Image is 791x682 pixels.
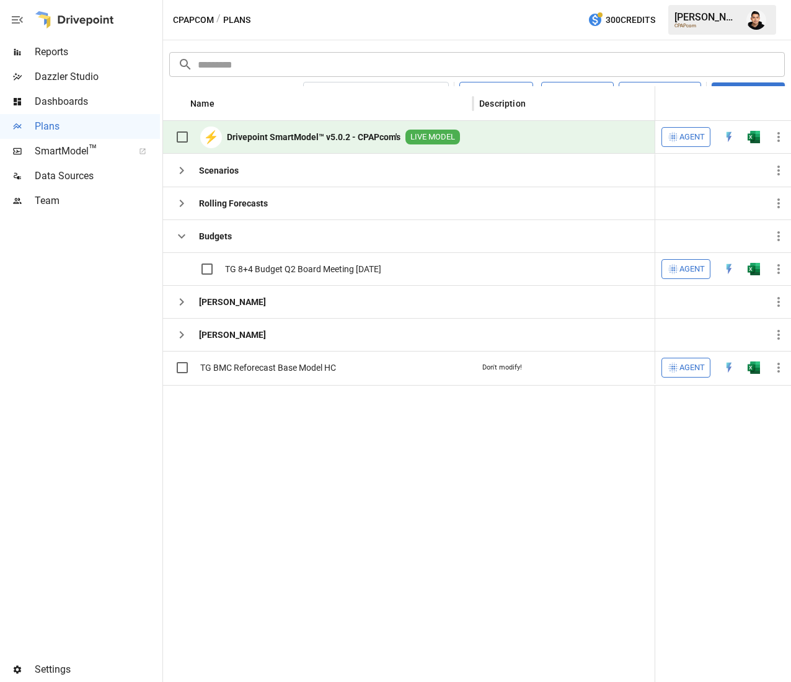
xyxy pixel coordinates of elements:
[674,11,739,23] div: [PERSON_NAME]
[527,95,544,112] button: Sort
[89,142,97,157] span: ™
[541,82,614,104] button: Columns
[723,361,735,374] img: quick-edit-flash.b8aec18c.svg
[405,131,460,143] span: LIVE MODEL
[190,99,214,108] div: Name
[35,144,125,159] span: SmartModel
[739,2,774,37] button: Francisco Sanchez
[746,10,766,30] img: Francisco Sanchez
[479,99,526,108] div: Description
[661,127,710,147] button: Agent
[35,69,160,84] span: Dazzler Studio
[225,263,381,275] span: TG 8+4 Budget Q2 Board Meeting [DATE]
[661,259,710,279] button: Agent
[723,263,735,275] div: Open in Quick Edit
[748,263,760,275] img: excel-icon.76473adf.svg
[583,9,660,32] button: 300Credits
[679,262,705,277] span: Agent
[303,82,449,104] button: [DATE] – [DATE]
[748,361,760,374] img: excel-icon.76473adf.svg
[723,263,735,275] img: quick-edit-flash.b8aec18c.svg
[679,130,705,144] span: Agent
[216,12,221,28] div: /
[216,95,233,112] button: Sort
[748,263,760,275] div: Open in Excel
[723,131,735,143] img: quick-edit-flash.b8aec18c.svg
[200,361,336,374] span: TG BMC Reforecast Base Model HC
[712,82,785,104] button: New Plan
[748,131,760,143] div: Open in Excel
[199,164,239,177] b: Scenarios
[35,119,160,134] span: Plans
[774,95,791,112] button: Sort
[748,131,760,143] img: excel-icon.76473adf.svg
[723,361,735,374] div: Open in Quick Edit
[619,82,701,104] button: Add Folder
[661,358,710,378] button: Agent
[35,45,160,60] span: Reports
[199,230,232,242] b: Budgets
[199,329,266,341] b: [PERSON_NAME]
[679,361,705,375] span: Agent
[199,197,268,210] b: Rolling Forecasts
[200,126,222,148] div: ⚡
[748,361,760,374] div: Open in Excel
[35,94,160,109] span: Dashboards
[173,12,214,28] button: CPAPcom
[606,12,655,28] span: 300 Credits
[482,363,522,373] div: Don't modify!
[723,131,735,143] div: Open in Quick Edit
[674,23,739,29] div: CPAPcom
[35,662,160,677] span: Settings
[35,193,160,208] span: Team
[227,131,400,143] b: Drivepoint SmartModel™ v5.0.2 - CPAPcom's
[199,296,266,308] b: [PERSON_NAME]
[459,82,533,104] button: Visualize
[35,169,160,184] span: Data Sources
